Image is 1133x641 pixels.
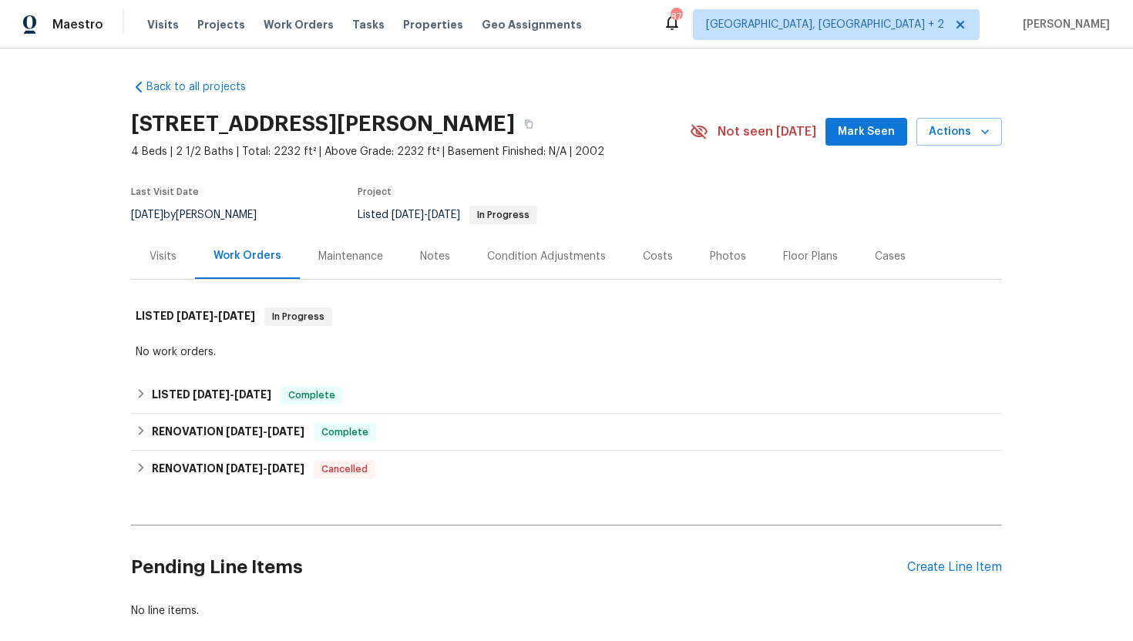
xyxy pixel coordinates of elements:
[403,17,463,32] span: Properties
[718,124,816,139] span: Not seen [DATE]
[152,386,271,404] h6: LISTED
[131,377,1002,414] div: LISTED [DATE]-[DATE]Complete
[916,118,1002,146] button: Actions
[136,344,997,360] div: No work orders.
[318,249,383,264] div: Maintenance
[52,17,103,32] span: Maestro
[226,463,304,474] span: -
[825,118,907,146] button: Mark Seen
[875,249,906,264] div: Cases
[234,389,271,400] span: [DATE]
[150,249,177,264] div: Visits
[358,210,537,220] span: Listed
[487,249,606,264] div: Condition Adjustments
[131,210,163,220] span: [DATE]
[213,248,281,263] div: Work Orders
[177,310,255,321] span: -
[131,451,1002,488] div: RENOVATION [DATE]-[DATE]Cancelled
[193,389,230,400] span: [DATE]
[131,292,1002,341] div: LISTED [DATE]-[DATE]In Progress
[177,310,213,321] span: [DATE]
[838,122,895,142] span: Mark Seen
[428,210,460,220] span: [DATE]
[264,17,334,32] span: Work Orders
[358,187,392,196] span: Project
[131,187,199,196] span: Last Visit Date
[392,210,424,220] span: [DATE]
[929,122,990,142] span: Actions
[267,426,304,437] span: [DATE]
[131,206,275,224] div: by [PERSON_NAME]
[131,79,279,95] a: Back to all projects
[226,426,304,437] span: -
[152,460,304,478] h6: RENOVATION
[706,17,944,32] span: [GEOGRAPHIC_DATA], [GEOGRAPHIC_DATA] + 2
[193,389,271,400] span: -
[226,426,263,437] span: [DATE]
[482,17,582,32] span: Geo Assignments
[1017,17,1110,32] span: [PERSON_NAME]
[197,17,245,32] span: Projects
[907,560,1002,575] div: Create Line Item
[147,17,179,32] span: Visits
[226,463,263,474] span: [DATE]
[315,425,375,440] span: Complete
[671,9,681,25] div: 87
[420,249,450,264] div: Notes
[352,19,385,30] span: Tasks
[131,532,907,603] h2: Pending Line Items
[515,110,543,138] button: Copy Address
[783,249,838,264] div: Floor Plans
[131,414,1002,451] div: RENOVATION [DATE]-[DATE]Complete
[282,388,341,403] span: Complete
[152,423,304,441] h6: RENOVATION
[131,144,690,159] span: 4 Beds | 2 1/2 Baths | Total: 2232 ft² | Above Grade: 2232 ft² | Basement Finished: N/A | 2002
[266,309,331,324] span: In Progress
[710,249,746,264] div: Photos
[218,310,255,321] span: [DATE]
[315,461,374,477] span: Cancelled
[471,210,536,220] span: In Progress
[136,307,255,326] h6: LISTED
[131,116,515,132] h2: [STREET_ADDRESS][PERSON_NAME]
[131,603,1002,619] div: No line items.
[392,210,460,220] span: -
[643,249,673,264] div: Costs
[267,463,304,474] span: [DATE]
